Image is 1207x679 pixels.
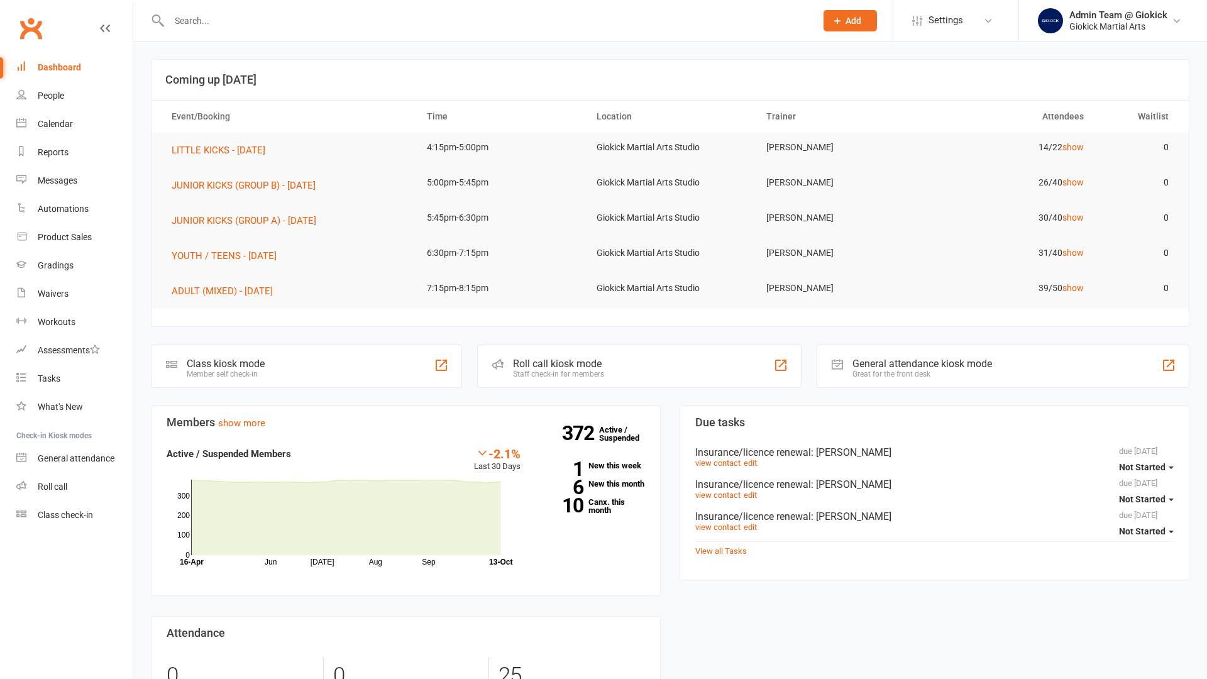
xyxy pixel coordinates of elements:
[1119,494,1166,504] span: Not Started
[38,453,114,463] div: General attendance
[1038,8,1063,33] img: thumb_image1695682323.png
[513,358,604,370] div: Roll call kiosk mode
[925,133,1094,162] td: 14/22
[16,280,133,308] a: Waivers
[755,273,925,303] td: [PERSON_NAME]
[539,496,583,515] strong: 10
[172,285,273,297] span: ADULT (MIXED) - [DATE]
[38,482,67,492] div: Roll call
[695,446,1174,458] div: Insurance/licence renewal
[16,110,133,138] a: Calendar
[1062,248,1084,258] a: show
[539,461,645,470] a: 1New this week
[744,490,757,500] a: edit
[1119,520,1174,543] button: Not Started
[585,203,755,233] td: Giokick Martial Arts Studio
[16,82,133,110] a: People
[38,289,69,299] div: Waivers
[925,238,1094,268] td: 31/40
[1069,21,1167,32] div: Giokick Martial Arts
[695,478,1174,490] div: Insurance/licence renewal
[695,546,747,556] a: View all Tasks
[744,458,757,468] a: edit
[811,511,891,522] span: : [PERSON_NAME]
[695,490,741,500] a: view contact
[16,336,133,365] a: Assessments
[585,238,755,268] td: Giokick Martial Arts Studio
[16,167,133,195] a: Messages
[539,480,645,488] a: 6New this month
[16,501,133,529] a: Class kiosk mode
[172,145,265,156] span: LITTLE KICKS - [DATE]
[172,213,325,228] button: JUNIOR KICKS (GROUP A) - [DATE]
[755,238,925,268] td: [PERSON_NAME]
[852,370,992,378] div: Great for the front desk
[1119,526,1166,536] span: Not Started
[16,251,133,280] a: Gradings
[925,168,1094,197] td: 26/40
[16,444,133,473] a: General attendance kiosk mode
[172,284,282,299] button: ADULT (MIXED) - [DATE]
[1062,283,1084,293] a: show
[1095,101,1180,133] th: Waitlist
[925,203,1094,233] td: 30/40
[16,195,133,223] a: Automations
[1095,168,1180,197] td: 0
[755,168,925,197] td: [PERSON_NAME]
[474,446,521,473] div: Last 30 Days
[16,53,133,82] a: Dashboard
[755,101,925,133] th: Trainer
[585,168,755,197] td: Giokick Martial Arts Studio
[38,510,93,520] div: Class check-in
[172,180,316,191] span: JUNIOR KICKS (GROUP B) - [DATE]
[744,522,757,532] a: edit
[38,232,92,242] div: Product Sales
[585,133,755,162] td: Giokick Martial Arts Studio
[416,203,585,233] td: 5:45pm-6:30pm
[599,416,654,451] a: 372Active / Suspended
[16,365,133,393] a: Tasks
[16,308,133,336] a: Workouts
[15,13,47,44] a: Clubworx
[172,215,316,226] span: JUNIOR KICKS (GROUP A) - [DATE]
[38,175,77,185] div: Messages
[416,101,585,133] th: Time
[695,511,1174,522] div: Insurance/licence renewal
[755,203,925,233] td: [PERSON_NAME]
[218,417,265,429] a: show more
[187,358,265,370] div: Class kiosk mode
[416,168,585,197] td: 5:00pm-5:45pm
[811,478,891,490] span: : [PERSON_NAME]
[416,273,585,303] td: 7:15pm-8:15pm
[16,223,133,251] a: Product Sales
[165,12,807,30] input: Search...
[1119,462,1166,472] span: Not Started
[929,6,963,35] span: Settings
[1095,238,1180,268] td: 0
[824,10,877,31] button: Add
[539,460,583,478] strong: 1
[38,62,81,72] div: Dashboard
[539,498,645,514] a: 10Canx. this month
[38,345,100,355] div: Assessments
[167,448,291,460] strong: Active / Suspended Members
[925,273,1094,303] td: 39/50
[38,317,75,327] div: Workouts
[585,101,755,133] th: Location
[38,204,89,214] div: Automations
[172,143,274,158] button: LITTLE KICKS - [DATE]
[695,522,741,532] a: view contact
[38,260,74,270] div: Gradings
[167,416,645,429] h3: Members
[160,101,416,133] th: Event/Booking
[165,74,1175,86] h3: Coming up [DATE]
[513,370,604,378] div: Staff check-in for members
[38,91,64,101] div: People
[811,446,891,458] span: : [PERSON_NAME]
[1119,456,1174,478] button: Not Started
[1095,273,1180,303] td: 0
[38,119,73,129] div: Calendar
[172,248,285,263] button: YOUTH / TEENS - [DATE]
[925,101,1094,133] th: Attendees
[1095,203,1180,233] td: 0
